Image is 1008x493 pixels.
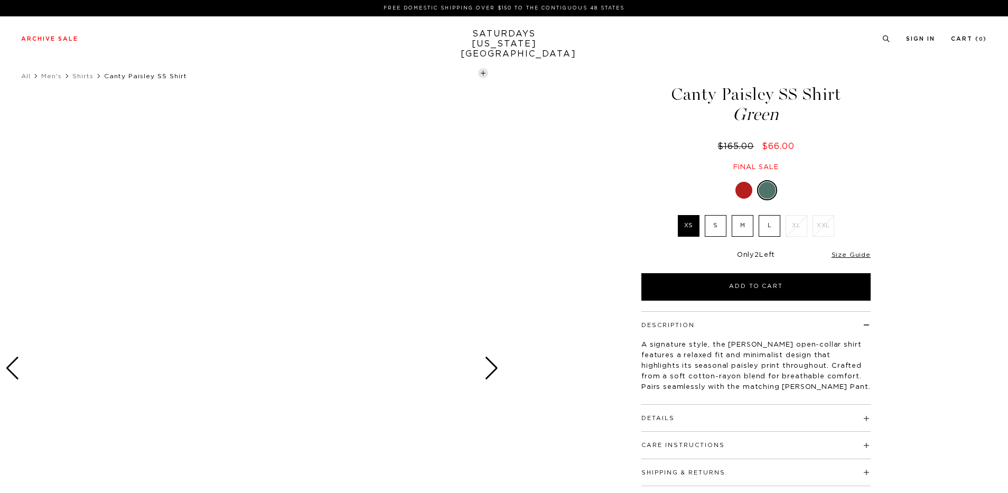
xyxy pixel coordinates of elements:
button: Details [641,415,675,421]
h1: Canty Paisley SS Shirt [640,86,872,123]
a: All [21,73,31,79]
a: Cart (0) [951,36,987,42]
span: Green [640,106,872,123]
div: Final sale [640,163,872,172]
span: Canty Paisley SS Shirt [104,73,187,79]
button: Shipping & Returns [641,470,725,476]
label: L [759,215,780,237]
div: Next slide [484,357,499,380]
label: S [705,215,726,237]
a: SATURDAYS[US_STATE][GEOGRAPHIC_DATA] [461,29,548,59]
span: $66.00 [762,142,795,151]
a: Men's [41,73,62,79]
p: FREE DOMESTIC SHIPPING OVER $150 TO THE CONTIGUOUS 48 STATES [25,4,983,12]
button: Add to Cart [641,273,871,301]
a: Sign In [906,36,935,42]
del: $165.00 [717,142,758,151]
div: Only Left [641,251,871,260]
button: Care Instructions [641,442,725,448]
span: 2 [754,252,759,258]
a: Archive Sale [21,36,78,42]
button: Description [641,322,695,328]
label: XS [678,215,699,237]
p: A signature style, the [PERSON_NAME] open-collar shirt features a relaxed fit and minimalist desi... [641,340,871,393]
div: Previous slide [5,357,20,380]
small: 0 [979,37,983,42]
label: M [732,215,753,237]
a: Size Guide [832,252,871,258]
a: Shirts [72,73,94,79]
